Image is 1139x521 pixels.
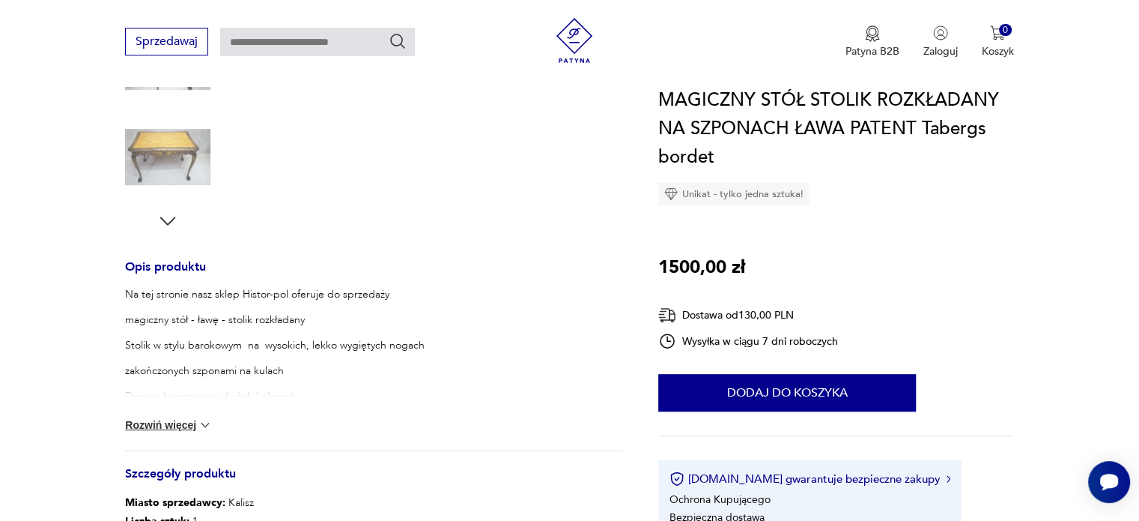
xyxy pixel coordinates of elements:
button: 0Koszyk [982,25,1014,58]
img: Ikona strzałki w prawo [947,475,951,483]
p: Na tej stronie nasz sklep Histor-pol oferuje do sprzedaży [125,287,437,302]
img: Zdjęcie produktu MAGICZNY STÓŁ STOLIK ROZKŁADANY NA SZPONACH ŁAWA PATENT Tabergs bordet [125,115,210,200]
p: Stolik w stylu barokowym na wysokich, lekko wygiętych nogach [125,338,437,353]
div: Wysyłka w ciągu 7 dni roboczych [658,332,838,350]
p: Drzewo brzozowe w dwóch kolorach, [125,389,437,404]
p: Kalisz [125,494,376,513]
img: chevron down [198,418,213,433]
img: Ikona medalu [865,25,880,42]
img: Ikona diamentu [664,187,678,201]
img: Patyna - sklep z meblami i dekoracjami vintage [552,18,597,63]
p: zakończonych szponami na kulach [125,364,437,379]
div: Unikat - tylko jedna sztuka! [658,183,810,205]
h1: MAGICZNY STÓŁ STOLIK ROZKŁADANY NA SZPONACH ŁAWA PATENT Tabergs bordet [658,86,1014,172]
h3: Opis produktu [125,262,622,287]
button: Patyna B2B [845,25,899,58]
img: Ikona koszyka [990,25,1005,40]
p: Zaloguj [923,44,958,58]
p: magiczny stół - ławę - stolik rozkładany [125,313,437,328]
p: Koszyk [982,44,1014,58]
a: Ikona medaluPatyna B2B [845,25,899,58]
b: Miasto sprzedawcy : [125,496,225,510]
div: 0 [999,24,1012,37]
p: Patyna B2B [845,44,899,58]
button: Szukaj [389,32,407,50]
button: Dodaj do koszyka [658,374,916,412]
p: 1500,00 zł [658,253,745,282]
img: Ikona dostawy [658,306,676,325]
a: Sprzedawaj [125,37,208,48]
li: Ochrona Kupującego [669,493,771,507]
button: Rozwiń więcej [125,418,212,433]
div: Dostawa od 130,00 PLN [658,306,838,325]
button: Sprzedawaj [125,28,208,55]
img: Ikonka użytkownika [933,25,948,40]
button: [DOMAIN_NAME] gwarantuje bezpieczne zakupy [669,472,950,487]
img: Ikona certyfikatu [669,472,684,487]
h3: Szczegóły produktu [125,469,622,494]
button: Zaloguj [923,25,958,58]
iframe: Smartsupp widget button [1088,461,1130,503]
